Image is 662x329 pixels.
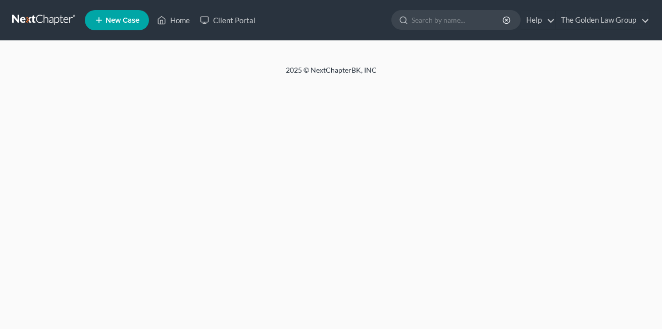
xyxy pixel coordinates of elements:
a: The Golden Law Group [556,11,649,29]
a: Client Portal [195,11,261,29]
a: Home [152,11,195,29]
input: Search by name... [412,11,504,29]
div: 2025 © NextChapterBK, INC [43,65,619,83]
a: Help [521,11,555,29]
span: New Case [106,17,139,24]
